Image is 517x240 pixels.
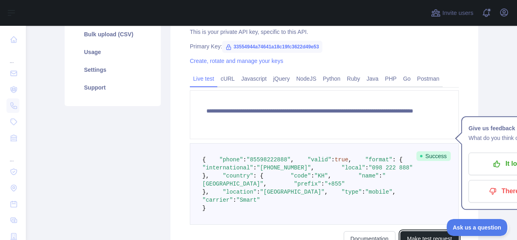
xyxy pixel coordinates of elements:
span: : [311,173,314,179]
span: 33554944a74641a18c19fc3622d49e53 [222,41,322,53]
a: Support [74,79,151,96]
span: : [256,189,260,195]
span: "098 222 888" [369,165,413,171]
span: : [331,157,334,163]
span: "local" [341,165,365,171]
a: cURL [217,72,238,85]
span: : [365,165,368,171]
span: "format" [365,157,392,163]
a: Bulk upload (CSV) [74,25,151,43]
span: "name" [359,173,379,179]
span: , [263,181,267,187]
span: "mobile" [365,189,392,195]
a: Go [400,72,414,85]
span: : [362,189,365,195]
a: Postman [414,72,443,85]
span: , [393,189,396,195]
span: "country" [223,173,253,179]
span: : [321,181,324,187]
a: jQuery [270,72,293,85]
span: Success [416,151,451,161]
span: : [233,197,236,203]
a: Settings [74,61,151,79]
span: "[PHONE_NUMBER]" [256,165,311,171]
div: Primary Key: [190,42,459,50]
button: Invite users [429,6,475,19]
a: Live test [190,72,217,85]
span: true [335,157,349,163]
a: PHP [382,72,400,85]
a: Usage [74,43,151,61]
span: "code" [290,173,311,179]
span: , [290,157,294,163]
span: "location" [223,189,256,195]
span: , [328,173,331,179]
span: }, [202,189,209,195]
span: "+855" [324,181,345,187]
a: Python [319,72,344,85]
iframe: Toggle Customer Support [447,219,509,236]
span: "KH" [314,173,328,179]
a: NodeJS [293,72,319,85]
span: "valid" [307,157,331,163]
span: } [202,205,206,211]
span: "prefix" [294,181,321,187]
span: Invite users [442,8,473,18]
a: Javascript [238,72,270,85]
span: : { [253,173,263,179]
span: "carrier" [202,197,233,203]
span: "international" [202,165,253,171]
a: Create, rotate and manage your keys [190,58,283,64]
span: , [348,157,351,163]
span: "85598222888" [246,157,290,163]
span: : [243,157,246,163]
div: This is your private API key, specific to this API. [190,28,459,36]
span: }, [202,173,209,179]
span: "phone" [219,157,243,163]
div: ... [6,48,19,65]
span: { [202,157,206,163]
span: "Smart" [236,197,260,203]
span: , [324,189,328,195]
span: , [311,165,314,171]
a: Java [364,72,382,85]
span: : [253,165,256,171]
div: ... [6,147,19,163]
span: : [379,173,382,179]
span: "[GEOGRAPHIC_DATA]" [260,189,325,195]
span: "type" [342,189,362,195]
span: : { [393,157,403,163]
a: Ruby [344,72,364,85]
